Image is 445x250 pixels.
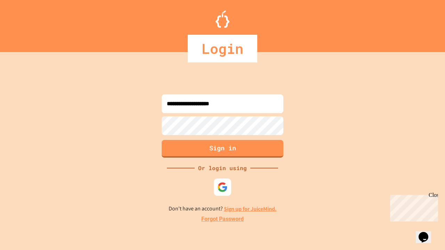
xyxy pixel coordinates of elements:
img: google-icon.svg [217,182,228,192]
iframe: chat widget [387,192,438,222]
a: Forgot Password [201,215,244,223]
div: Chat with us now!Close [3,3,48,44]
div: Or login using [195,164,250,172]
p: Don't have an account? [169,205,277,213]
iframe: chat widget [416,222,438,243]
div: Login [188,35,257,62]
img: Logo.svg [216,10,229,28]
button: Sign in [162,140,283,158]
a: Sign up for JuiceMind. [224,205,277,212]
